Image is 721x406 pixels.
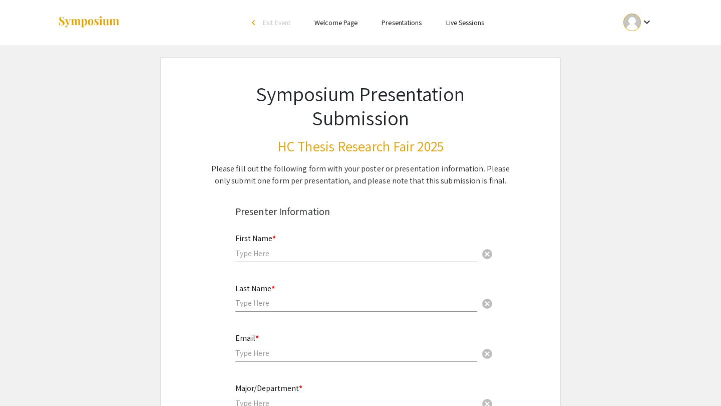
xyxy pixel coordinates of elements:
mat-label: First Name [235,233,276,244]
mat-label: Major/Department [235,383,302,393]
mat-label: Email [235,333,259,343]
input: Type Here [235,348,477,358]
span: cancel [481,298,493,310]
h1: Symposium Presentation Submission [209,82,512,130]
img: Symposium by ForagerOne [58,16,120,29]
input: Type Here [235,298,477,308]
button: Clear [477,343,497,363]
span: Exit Event [263,18,290,27]
div: Please fill out the following form with your poster or presentation information. Please only subm... [209,163,512,187]
div: arrow_back_ios [252,20,258,26]
mat-icon: Expand account dropdown [641,16,653,28]
div: Presenter Information [235,204,486,219]
span: cancel [481,248,493,260]
input: Type Here [235,248,477,259]
mat-label: Last Name [235,283,275,294]
span: cancel [481,348,493,360]
a: Welcome Page [314,18,357,27]
button: Clear [477,243,497,263]
a: Presentations [382,18,422,27]
button: Expand account dropdown [613,11,663,34]
button: Clear [477,293,497,313]
h3: HC Thesis Research Fair 2025 [209,138,512,155]
a: Live Sessions [446,18,484,27]
iframe: Chat [8,361,43,398]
